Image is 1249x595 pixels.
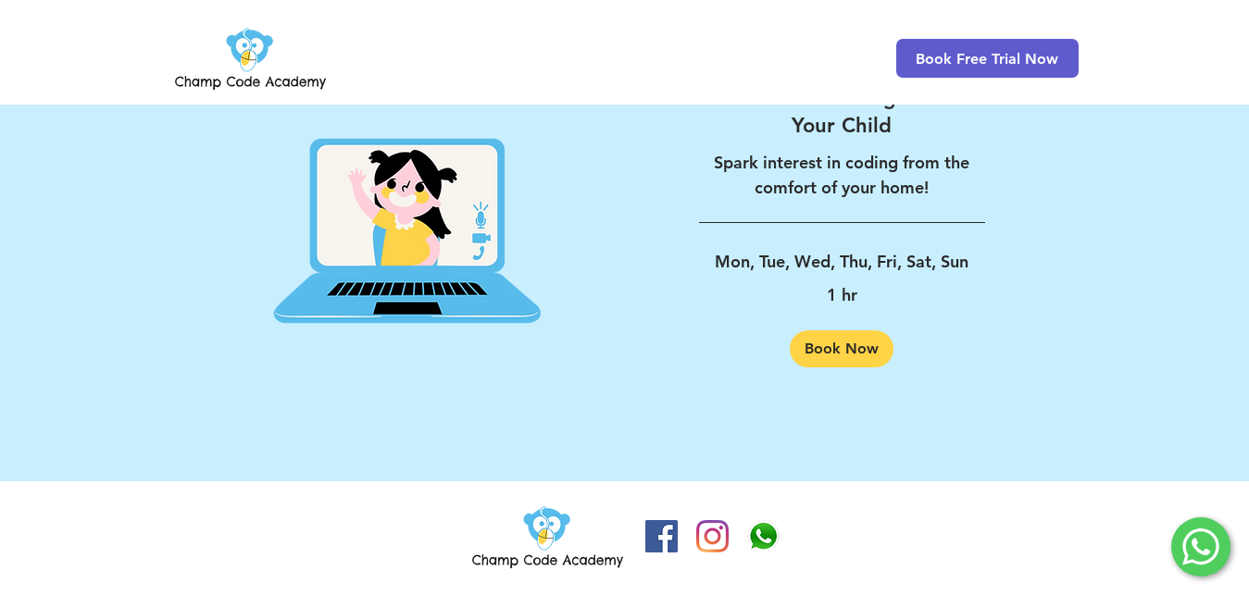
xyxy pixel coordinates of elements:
[699,84,985,139] a: Free Online Coding Trial for Your Child
[805,341,879,356] span: Book Now
[790,330,893,367] a: Book Now
[645,520,780,552] ul: Social Bar
[171,22,330,94] img: Champ Code Academy Logo PNG.png
[468,501,627,573] img: Champ Code Academy Logo PNG.png
[699,279,985,312] p: 1 hr
[699,150,985,200] p: Spark interest in coding from the comfort of your home!
[696,520,729,552] img: Instagram
[916,50,1058,68] span: Book Free Trial Now
[699,245,985,279] p: Mon, Tue, Wed, Thu, Fri, Sat, Sun
[645,520,678,552] img: Facebook
[896,39,1079,78] a: Book Free Trial Now
[747,520,780,552] img: Champ Code Academy WhatsApp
